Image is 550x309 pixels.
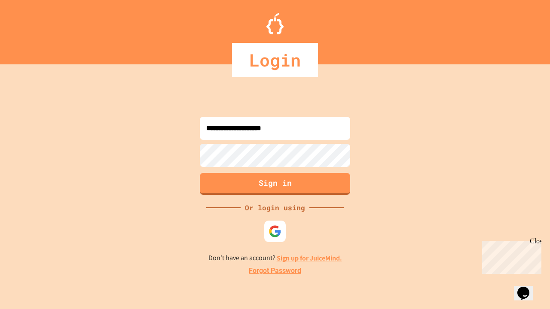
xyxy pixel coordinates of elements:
div: Or login using [241,203,309,213]
div: Chat with us now!Close [3,3,59,55]
a: Sign up for JuiceMind. [277,254,342,263]
img: Logo.svg [266,13,284,34]
div: Login [232,43,318,77]
iframe: chat widget [514,275,541,300]
p: Don't have an account? [208,253,342,264]
img: google-icon.svg [269,225,281,238]
a: Forgot Password [249,266,301,276]
iframe: chat widget [479,237,541,274]
button: Sign in [200,173,350,195]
